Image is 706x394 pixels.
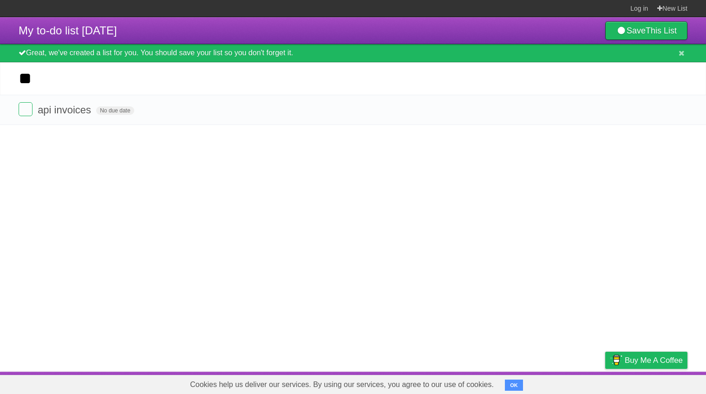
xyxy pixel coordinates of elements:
[505,380,523,391] button: OK
[181,375,503,394] span: Cookies help us deliver our services. By using our services, you agree to our use of cookies.
[19,102,33,116] label: Done
[629,374,687,392] a: Suggest a feature
[610,352,622,368] img: Buy me a coffee
[625,352,683,368] span: Buy me a coffee
[512,374,550,392] a: Developers
[646,26,677,35] b: This List
[605,352,687,369] a: Buy me a coffee
[605,21,687,40] a: SaveThis List
[562,374,582,392] a: Terms
[38,104,93,116] span: api invoices
[96,106,134,115] span: No due date
[19,24,117,37] span: My to-do list [DATE]
[482,374,501,392] a: About
[593,374,617,392] a: Privacy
